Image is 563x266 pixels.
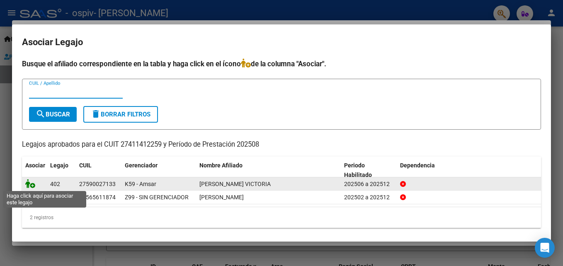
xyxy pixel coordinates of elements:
div: 27590027133 [79,179,116,189]
button: Borrar Filtros [83,106,158,123]
span: K59 - Amsar [125,181,156,187]
span: CUIL [79,162,92,169]
div: 202502 a 202512 [344,193,393,202]
mat-icon: delete [91,109,101,119]
span: ABREGO VERGARA EMMA MAITENA [199,194,244,201]
div: 2 registros [22,207,541,228]
span: Nombre Afiliado [199,162,243,169]
div: 27565611874 [79,193,116,202]
h4: Busque el afiliado correspondiente en la tabla y haga click en el ícono de la columna "Asociar". [22,58,541,69]
span: Legajo [50,162,68,169]
button: Buscar [29,107,77,122]
datatable-header-cell: Gerenciador [121,157,196,184]
span: 402 [50,181,60,187]
h2: Asociar Legajo [22,34,541,50]
mat-icon: search [36,109,46,119]
span: Buscar [36,111,70,118]
span: 376 [50,194,60,201]
datatable-header-cell: CUIL [76,157,121,184]
span: Periodo Habilitado [344,162,372,178]
datatable-header-cell: Legajo [47,157,76,184]
span: Asociar [25,162,45,169]
span: Borrar Filtros [91,111,150,118]
span: Dependencia [400,162,435,169]
datatable-header-cell: Asociar [22,157,47,184]
span: Z99 - SIN GERENCIADOR [125,194,189,201]
span: Gerenciador [125,162,158,169]
div: Open Intercom Messenger [535,238,555,258]
span: SOSA DELFINA VICTORIA [199,181,271,187]
datatable-header-cell: Nombre Afiliado [196,157,341,184]
div: 202506 a 202512 [344,179,393,189]
datatable-header-cell: Periodo Habilitado [341,157,397,184]
datatable-header-cell: Dependencia [397,157,541,184]
p: Legajos aprobados para el CUIT 27411412259 y Período de Prestación 202508 [22,140,541,150]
